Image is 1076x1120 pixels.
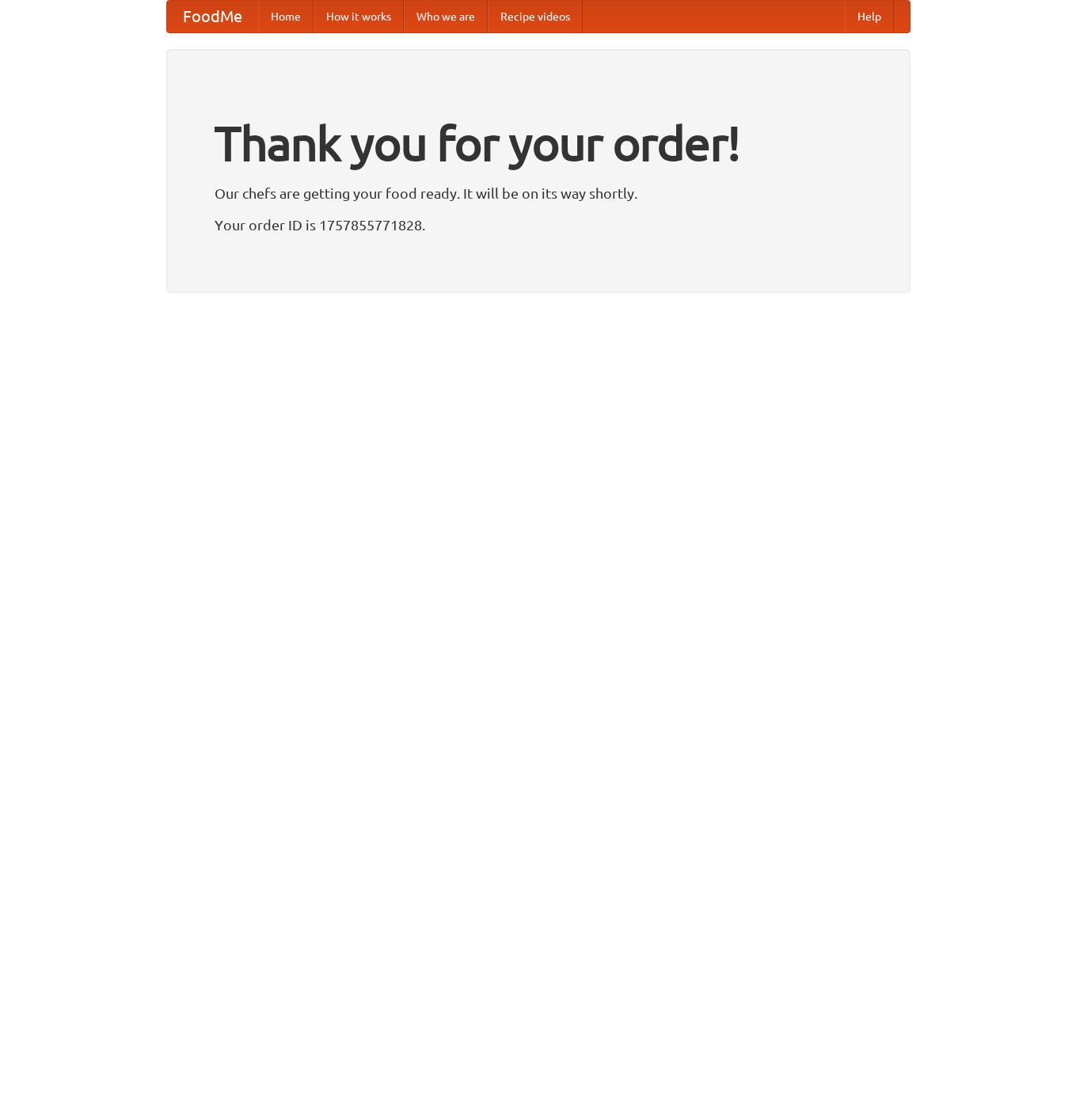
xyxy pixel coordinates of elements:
p: Our chefs are getting your food ready. It will be on its way shortly. [215,181,862,205]
a: Help [845,1,894,32]
h1: Thank you for your order! [215,105,862,181]
a: Recipe videos [488,1,583,32]
a: How it works [314,1,404,32]
a: Who we are [404,1,488,32]
a: FoodMe [167,1,258,32]
p: Your order ID is 1757855771828. [215,213,862,237]
a: Home [258,1,314,32]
